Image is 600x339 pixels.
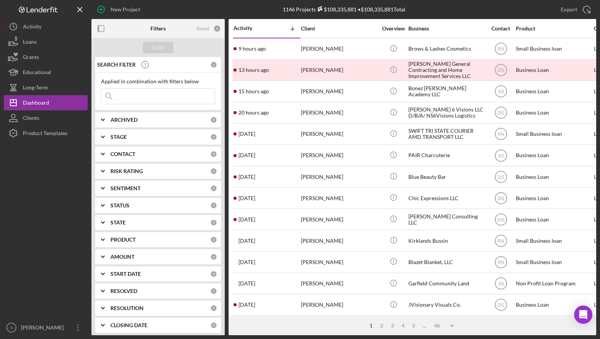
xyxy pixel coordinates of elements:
button: Product Templates [4,126,88,141]
div: [PERSON_NAME] [301,60,377,80]
time: 2025-09-10 17:21 [238,174,255,180]
div: Product [516,25,592,32]
div: 0 [210,151,217,158]
div: 0 [210,236,217,243]
div: 4 [398,323,408,329]
text: DG [498,68,504,73]
text: RN [498,260,504,265]
div: [PERSON_NAME] [301,231,377,251]
div: Clients [23,110,39,127]
div: 0 [210,253,217,260]
div: Activity [234,25,267,31]
div: [PERSON_NAME] [301,124,377,144]
div: 0 [210,61,217,68]
div: Contact [486,25,515,32]
a: Dashboard [4,95,88,110]
div: Small Business loan [516,39,592,59]
div: [PERSON_NAME] [301,188,377,208]
time: 2025-09-12 04:09 [238,46,266,52]
text: DG [498,217,504,222]
div: 0 [210,305,217,312]
div: Garfield Community Land [408,274,485,294]
div: 46 [430,323,444,329]
div: JVisionary Visuals Co. [408,295,485,315]
button: Loans [4,34,88,49]
div: Activity [23,19,42,36]
text: TI [10,326,13,330]
b: SENTIMENT [110,185,141,191]
time: 2025-09-10 14:15 [238,195,255,201]
text: RN [498,132,504,137]
div: Long-Term [23,80,48,97]
div: [PERSON_NAME] [301,81,377,102]
time: 2025-09-08 17:57 [238,302,255,308]
time: 2025-09-09 00:33 [238,280,255,286]
time: 2025-09-12 00:06 [238,67,269,73]
div: Small Business loan [516,316,592,336]
div: Bonez [PERSON_NAME] Academy LLC [408,81,485,102]
div: Small Business loan [516,252,592,272]
div: 0 [210,185,217,192]
div: Dashboard [23,95,49,112]
text: SS [498,153,504,158]
div: 0 [210,116,217,123]
b: RESOLUTION [110,305,144,311]
div: Kirklands Bussin [408,231,485,251]
div: [PERSON_NAME] [301,103,377,123]
a: Clients [4,110,88,126]
div: Business Loan [516,81,592,102]
text: SS [498,281,504,286]
div: 0 [210,202,217,209]
div: SWIFT TRI STATE COURIER AMD TRANSPORT LLC [408,124,485,144]
div: Business Loan [516,295,592,315]
div: Chic Expressions LLC [408,188,485,208]
div: Business Loan [516,167,592,187]
time: 2025-09-10 20:43 [238,152,255,158]
text: DG [498,110,504,116]
button: Grants [4,49,88,65]
b: SEARCH FILTER [97,62,136,68]
button: TI[PERSON_NAME] [4,320,88,335]
div: Open Intercom Messenger [574,306,592,324]
a: Long-Term [4,80,88,95]
time: 2025-09-10 14:15 [238,216,255,223]
div: Educational [23,65,51,82]
div: Applied in combination with filters below [101,78,215,84]
div: Overview [379,25,408,32]
div: [PERSON_NAME] [301,209,377,229]
div: 0 [210,219,217,226]
div: PAIR Charcuterie [408,145,485,166]
time: 2025-09-11 21:48 [238,88,269,94]
div: [PERSON_NAME] General Contracting and Home Improvement Services LLC [408,60,485,80]
b: STAGE [110,134,127,140]
time: 2025-09-11 16:33 [238,110,269,116]
div: 1146 Projects • $108,335,881 Total [283,6,405,13]
b: START DATE [110,271,141,277]
div: [PERSON_NAME] [301,167,377,187]
time: 2025-09-10 22:18 [238,131,255,137]
button: Apply [143,42,173,53]
div: 5 [408,323,419,329]
b: RESOLVED [110,288,137,294]
text: RN [498,46,504,52]
div: Business Loan [516,60,592,80]
div: Export [561,2,577,17]
div: 2 [376,323,387,329]
b: CLOSING DATE [110,322,147,328]
b: Filters [150,25,166,32]
a: Educational [4,65,88,80]
div: 0 [210,134,217,140]
text: DG [498,196,504,201]
b: STATUS [110,202,130,208]
div: [PERSON_NAME] [301,295,377,315]
div: 0 [213,25,221,32]
button: Activity [4,19,88,34]
div: $108,335,881 [316,6,357,13]
div: Business [408,25,485,32]
div: [PERSON_NAME] [19,320,69,337]
b: STATE [110,220,126,226]
b: AMOUNT [110,254,134,260]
